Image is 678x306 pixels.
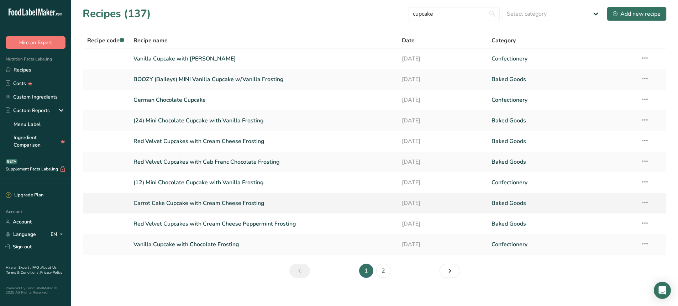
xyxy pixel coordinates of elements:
a: Terms & Conditions . [6,270,40,275]
a: [DATE] [402,72,483,87]
span: Recipe name [133,36,168,45]
span: Category [492,36,516,45]
button: Hire an Expert [6,36,65,49]
a: Vanilla Cupcake with [PERSON_NAME] [133,51,394,66]
a: (24) Mini Chocolate Cupcake with Vanilla Frosting [133,113,394,128]
a: Confectionery [492,237,632,252]
a: Hire an Expert . [6,265,31,270]
div: EN [51,230,65,239]
h1: Recipes (137) [83,6,151,22]
a: About Us . [6,265,57,275]
a: Red Velvet Cupcakes with Cab Franc Chocolate Frosting [133,154,394,169]
div: Powered By FoodLabelMaker © 2025 All Rights Reserved [6,286,65,295]
a: [DATE] [402,196,483,211]
div: BETA [6,159,17,164]
a: Next page [440,264,460,278]
a: Language [6,228,36,241]
a: [DATE] [402,154,483,169]
a: Baked Goods [492,72,632,87]
a: [DATE] [402,237,483,252]
div: Add new recipe [613,10,661,18]
span: Date [402,36,415,45]
a: BOOZY (Baileys) MINI Vanilla Cupcake w/Vanilla Frosting [133,72,394,87]
a: Carrot Cake Cupcake with Cream Cheese Frosting [133,196,394,211]
input: Search for recipe [409,7,500,21]
a: [DATE] [402,93,483,107]
div: Open Intercom Messenger [654,282,671,299]
a: Baked Goods [492,216,632,231]
a: Privacy Policy [40,270,62,275]
div: Custom Reports [6,107,50,114]
a: [DATE] [402,113,483,128]
a: [DATE] [402,134,483,149]
a: Baked Goods [492,134,632,149]
span: Recipe code [87,37,124,44]
a: FAQ . [32,265,41,270]
a: German Chocolate Cupcake [133,93,394,107]
a: [DATE] [402,51,483,66]
a: Page 2. [376,264,390,278]
a: Red Velvet Cupcakes with Cream Cheese Peppermint Frosting [133,216,394,231]
a: Confectionery [492,93,632,107]
a: Baked Goods [492,196,632,211]
a: Vanilla Cupcake with Chocolate Frosting [133,237,394,252]
a: Baked Goods [492,154,632,169]
a: [DATE] [402,216,483,231]
a: Previous page [289,264,310,278]
a: (12) Mini Chocolate Cupcake with Vanilla Frosting [133,175,394,190]
button: Add new recipe [607,7,667,21]
a: Baked Goods [492,113,632,128]
a: [DATE] [402,175,483,190]
div: Upgrade Plan [6,192,43,199]
a: Confectionery [492,175,632,190]
a: Red Velvet Cupcakes with Cream Cheese Frosting [133,134,394,149]
a: Confectionery [492,51,632,66]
